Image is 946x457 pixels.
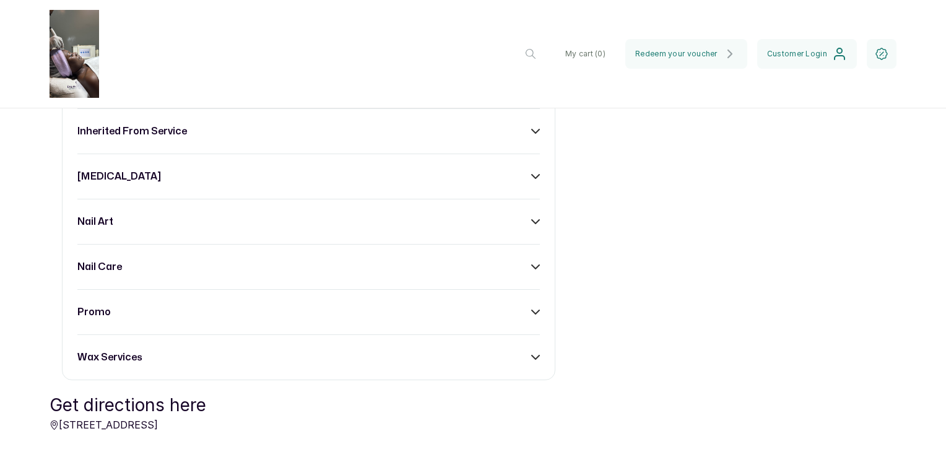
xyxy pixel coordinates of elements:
[50,393,206,417] p: Get directions here
[625,39,747,69] button: Redeem your voucher
[77,214,113,229] h3: nail art
[77,169,161,184] h3: [MEDICAL_DATA]
[757,39,857,69] button: Customer Login
[555,39,615,69] button: My cart (0)
[77,259,122,274] h3: nail care
[635,49,718,59] span: Redeem your voucher
[77,305,111,320] h3: promo
[77,124,187,139] h3: inherited from service
[767,49,827,59] span: Customer Login
[50,10,99,98] img: business logo
[77,350,142,365] h3: wax services
[50,417,206,432] p: [STREET_ADDRESS]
